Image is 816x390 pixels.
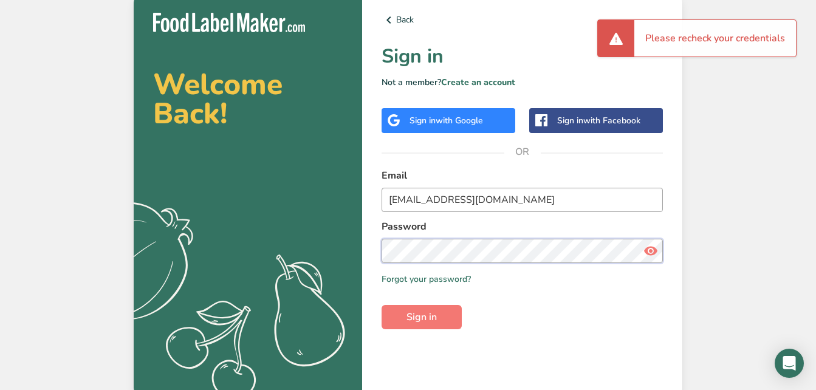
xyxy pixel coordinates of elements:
a: Forgot your password? [382,273,471,286]
div: Sign in [557,114,640,127]
button: Sign in [382,305,462,329]
div: Please recheck your credentials [634,20,796,56]
label: Password [382,219,663,234]
div: Open Intercom Messenger [775,349,804,378]
p: Not a member? [382,76,663,89]
div: Sign in [410,114,483,127]
a: Back [382,13,663,27]
span: with Google [436,115,483,126]
h1: Sign in [382,42,663,71]
h2: Welcome Back! [153,70,343,128]
span: with Facebook [583,115,640,126]
input: Enter Your Email [382,188,663,212]
span: OR [504,134,541,170]
a: Create an account [441,77,515,88]
span: Sign in [406,310,437,324]
img: Food Label Maker [153,13,305,33]
label: Email [382,168,663,183]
